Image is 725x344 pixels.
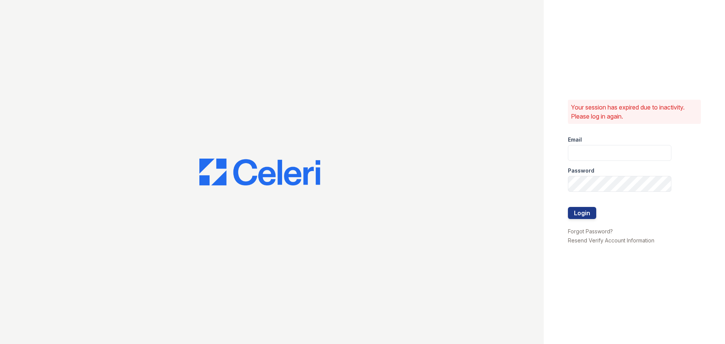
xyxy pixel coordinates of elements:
a: Resend Verify Account Information [568,237,654,244]
a: Forgot Password? [568,228,613,234]
label: Email [568,136,582,143]
button: Login [568,207,596,219]
label: Password [568,167,594,174]
p: Your session has expired due to inactivity. Please log in again. [571,103,698,121]
img: CE_Logo_Blue-a8612792a0a2168367f1c8372b55b34899dd931a85d93a1a3d3e32e68fde9ad4.png [199,159,320,186]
